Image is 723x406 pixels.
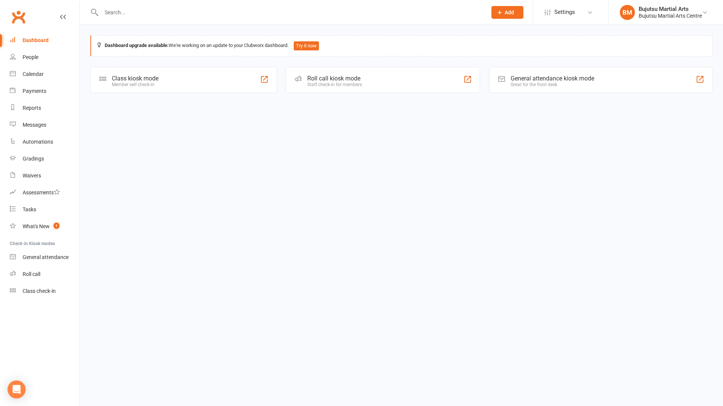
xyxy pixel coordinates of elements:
span: 1 [53,223,59,229]
div: Roll call kiosk mode [307,75,362,82]
input: Search... [99,7,482,18]
a: Gradings [10,150,79,167]
div: Gradings [23,156,44,162]
a: What's New1 [10,218,79,235]
a: General attendance kiosk mode [10,249,79,266]
a: Roll call [10,266,79,283]
a: Messages [10,117,79,133]
div: General attendance kiosk mode [511,75,594,82]
div: Staff check-in for members [307,82,362,87]
a: Automations [10,133,79,150]
a: Class kiosk mode [10,283,79,300]
a: Assessments [10,184,79,201]
a: People [10,49,79,66]
a: Waivers [10,167,79,184]
div: Bujutsu Martial Arts Centre [639,12,702,19]
a: Clubworx [9,8,28,26]
div: Dashboard [23,37,49,43]
div: General attendance [23,254,69,260]
div: Waivers [23,173,41,179]
div: Messages [23,122,46,128]
button: Add [491,6,523,19]
a: Calendar [10,66,79,83]
div: Assessments [23,189,60,195]
div: What's New [23,223,50,229]
a: Tasks [10,201,79,218]
a: Reports [10,100,79,117]
button: Try it now [294,41,319,50]
div: Calendar [23,71,44,77]
div: Payments [23,88,46,94]
strong: Dashboard upgrade available: [105,42,169,48]
div: We're working on an update to your Clubworx dashboard. [90,35,712,56]
span: Add [505,9,514,15]
a: Payments [10,83,79,100]
a: Dashboard [10,32,79,49]
div: Tasks [23,206,36,212]
div: Reports [23,105,41,111]
div: BM [620,5,635,20]
div: Member self check-in [112,82,159,87]
div: Class check-in [23,288,56,294]
div: Class kiosk mode [112,75,159,82]
div: Open Intercom Messenger [8,380,26,398]
div: Automations [23,139,53,145]
div: Great for the front desk [511,82,594,87]
div: Roll call [23,271,40,277]
div: People [23,54,38,60]
span: Settings [554,4,575,21]
div: Bujutsu Martial Arts [639,6,702,12]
